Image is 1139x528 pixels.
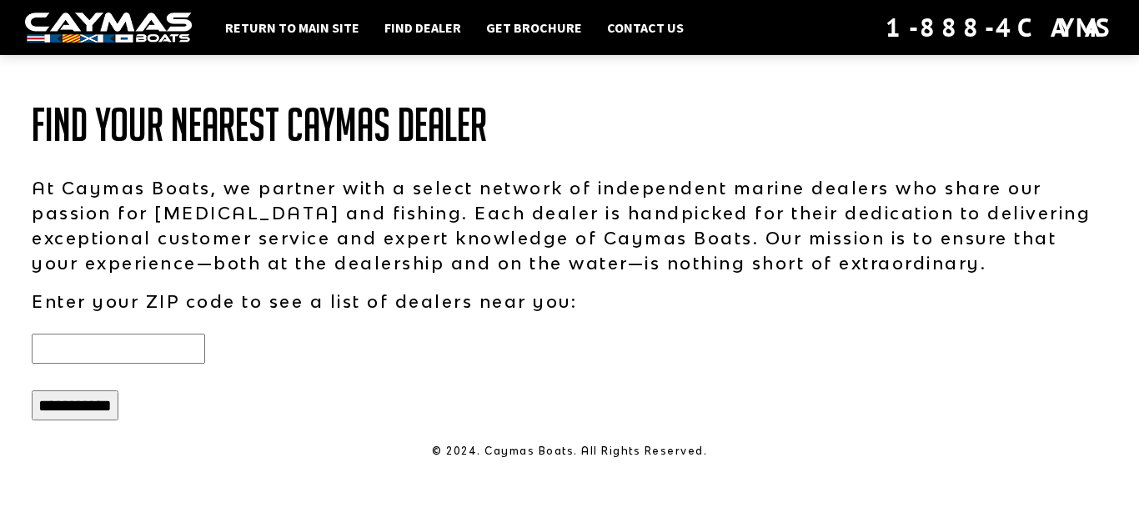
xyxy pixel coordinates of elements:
[32,175,1107,275] p: At Caymas Boats, we partner with a select network of independent marine dealers who share our pas...
[478,17,590,38] a: Get Brochure
[32,289,1107,314] p: Enter your ZIP code to see a list of dealers near you:
[217,17,368,38] a: Return to main site
[32,444,1107,459] p: © 2024. Caymas Boats. All Rights Reserved.
[32,100,1107,150] h1: Find Your Nearest Caymas Dealer
[376,17,469,38] a: Find Dealer
[886,9,1114,46] div: 1-888-4CAYMAS
[25,13,192,43] img: white-logo-c9c8dbefe5ff5ceceb0f0178aa75bf4bb51f6bca0971e226c86eb53dfe498488.png
[599,17,692,38] a: Contact Us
